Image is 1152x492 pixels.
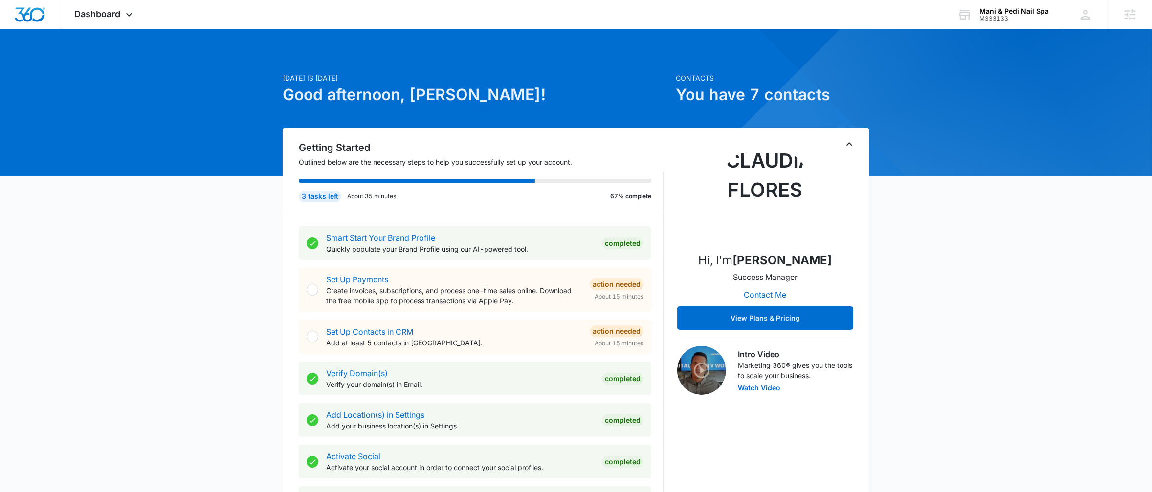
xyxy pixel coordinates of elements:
[699,252,832,269] p: Hi, I'm
[610,192,651,201] p: 67% complete
[602,237,643,249] div: Completed
[326,379,594,389] p: Verify your domain(s) in Email.
[326,421,594,431] p: Add your business location(s) in Settings.
[843,138,855,150] button: Toggle Collapse
[602,414,643,426] div: Completed
[590,325,643,337] div: Action Needed
[326,462,594,472] p: Activate your social account in order to connect your social profiles.
[326,338,582,348] p: Add at least 5 contacts in [GEOGRAPHIC_DATA].
[299,191,341,202] div: 3 tasks left
[590,278,643,290] div: Action Needed
[738,348,853,360] h3: Intro Video
[326,410,424,420] a: Add Location(s) in Settings
[979,15,1049,22] div: account id
[602,456,643,468] div: Completed
[733,271,798,283] p: Success Manager
[326,275,388,284] a: Set Up Payments
[676,73,869,83] p: Contacts
[326,368,388,378] a: Verify Domain(s)
[326,244,594,254] p: Quickly populate your Brand Profile using our AI-powered tool.
[676,83,869,107] h1: You have 7 contacts
[283,83,670,107] h1: Good afternoon, [PERSON_NAME]!
[677,346,726,395] img: Intro Video
[326,327,413,337] a: Set Up Contacts in CRM
[738,360,853,381] p: Marketing 360® gives you the tools to scale your business.
[347,192,396,201] p: About 35 minutes
[738,385,780,391] button: Watch Video
[716,146,814,244] img: Claudia Flores
[595,292,643,301] span: About 15 minutes
[326,285,582,306] p: Create invoices, subscriptions, and process one-time sales online. Download the free mobile app t...
[75,9,121,19] span: Dashboard
[326,233,435,243] a: Smart Start Your Brand Profile
[326,451,380,461] a: Activate Social
[283,73,670,83] p: [DATE] is [DATE]
[299,157,664,167] p: Outlined below are the necessary steps to help you successfully set up your account.
[733,253,832,267] strong: [PERSON_NAME]
[299,140,664,155] h2: Getting Started
[602,373,643,385] div: Completed
[677,306,853,330] button: View Plans & Pricing
[979,7,1049,15] div: account name
[595,339,643,348] span: About 15 minutes
[734,283,797,306] button: Contact Me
